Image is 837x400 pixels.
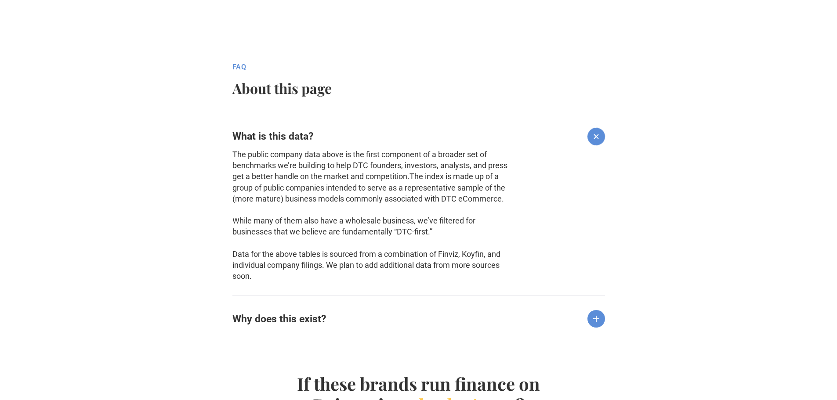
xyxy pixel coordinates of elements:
h2: About this page [232,80,570,96]
h6: What is this data? [232,130,313,143]
div: fAQ [232,63,570,72]
h6: Why does this exist? [232,313,326,325]
p: The public company data above is the first component of a broader set of benchmarks we’re buildin... [232,149,510,281]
